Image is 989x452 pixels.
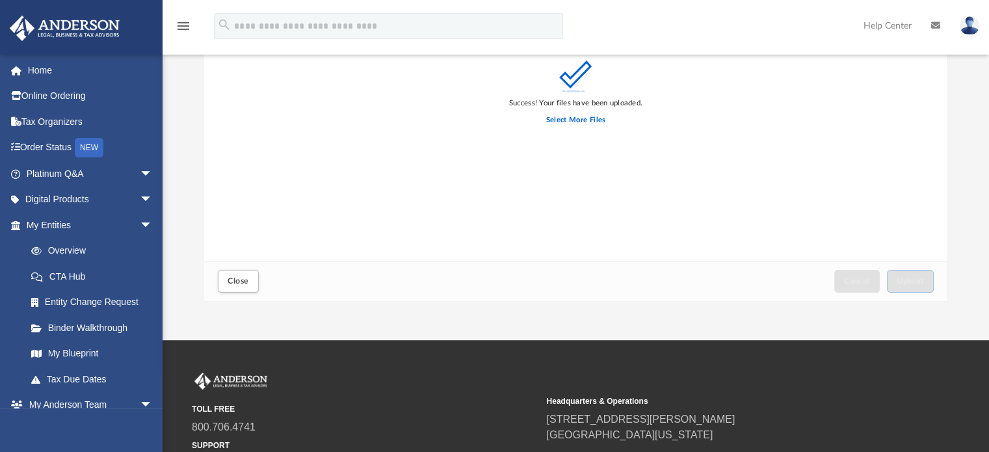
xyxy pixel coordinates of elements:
button: Upload [887,270,934,293]
a: Digital Productsarrow_drop_down [9,187,172,213]
img: User Pic [960,16,979,35]
span: arrow_drop_down [140,212,166,239]
img: Anderson Advisors Platinum Portal [6,16,124,41]
a: CTA Hub [18,263,172,289]
a: My Blueprint [18,341,166,367]
i: search [217,18,231,32]
div: Success! Your files have been uploaded. [509,98,642,109]
a: My Entitiesarrow_drop_down [9,212,172,238]
a: [STREET_ADDRESS][PERSON_NAME] [546,414,735,425]
a: Overview [18,238,172,264]
button: Cancel [834,270,880,293]
span: arrow_drop_down [140,187,166,213]
a: Order StatusNEW [9,135,172,161]
a: Entity Change Request [18,289,172,315]
label: Select More Files [546,114,605,126]
a: menu [176,25,191,34]
img: Anderson Advisors Platinum Portal [192,373,270,390]
span: Upload [897,277,924,285]
div: NEW [75,138,103,157]
a: Home [9,57,172,83]
button: Close [218,270,258,293]
span: arrow_drop_down [140,161,166,187]
small: SUPPORT [192,440,537,451]
i: menu [176,18,191,34]
span: Close [228,277,248,285]
a: 800.706.4741 [192,421,256,432]
a: Online Ordering [9,83,172,109]
span: Cancel [844,277,870,285]
span: arrow_drop_down [140,392,166,419]
a: Platinum Q&Aarrow_drop_down [9,161,172,187]
small: Headquarters & Operations [546,395,891,407]
a: My Anderson Teamarrow_drop_down [9,392,166,418]
a: [GEOGRAPHIC_DATA][US_STATE] [546,429,713,440]
small: TOLL FREE [192,403,537,415]
a: Binder Walkthrough [18,315,172,341]
a: Tax Organizers [9,109,172,135]
a: Tax Due Dates [18,366,172,392]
